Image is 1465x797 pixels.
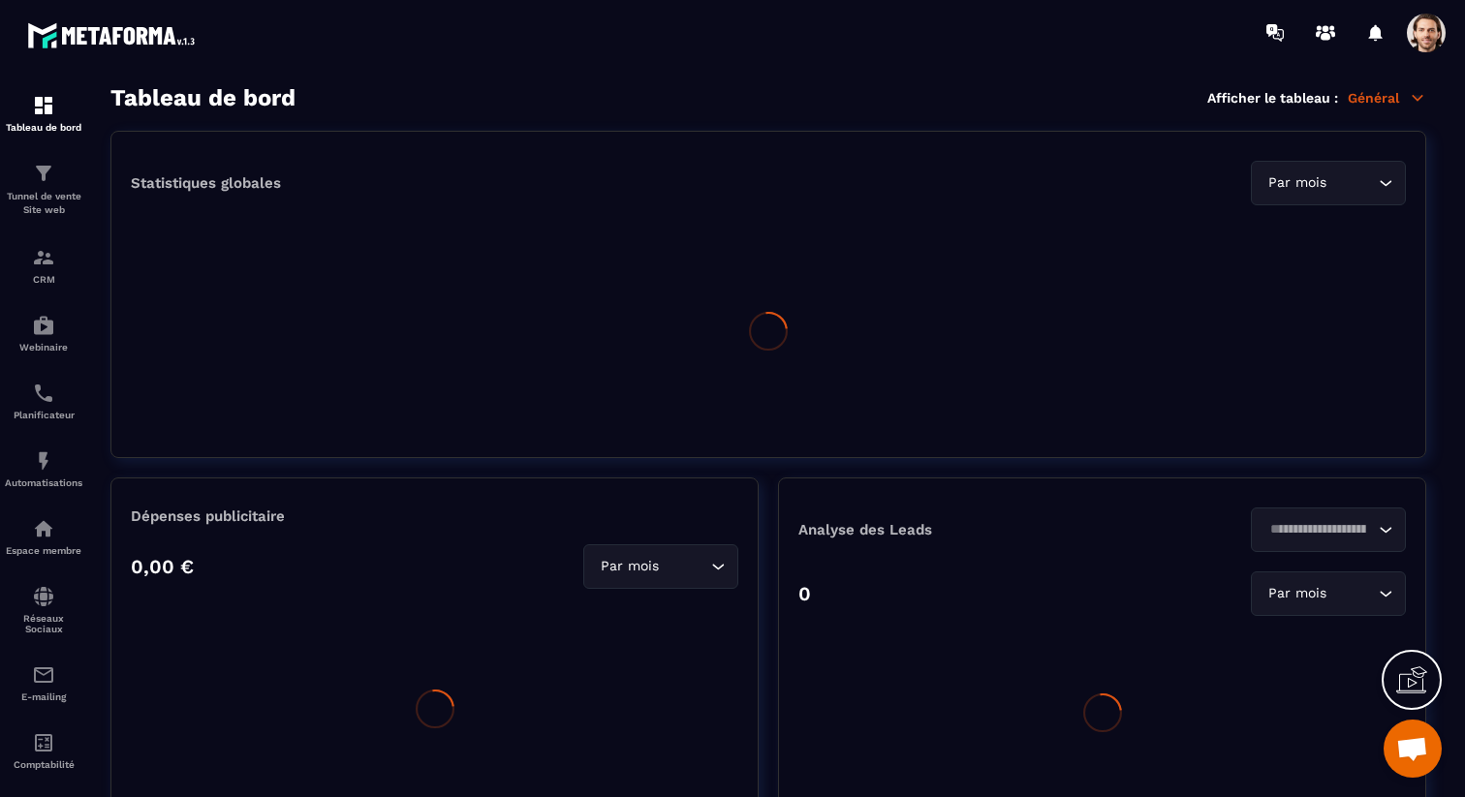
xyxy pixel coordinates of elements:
span: Par mois [1263,172,1330,194]
div: Search for option [1251,507,1406,552]
img: accountant [32,731,55,754]
p: Tableau de bord [5,122,82,133]
p: E-mailing [5,691,82,702]
img: automations [32,517,55,540]
div: Search for option [1251,571,1406,616]
p: Planificateur [5,410,82,420]
p: Dépenses publicitaire [131,507,738,525]
p: 0,00 € [131,555,194,578]
a: automationsautomationsWebinaire [5,299,82,367]
p: Tunnel de vente Site web [5,190,82,217]
a: accountantaccountantComptabilité [5,717,82,784]
p: Analyse des Leads [798,521,1103,538]
p: 0 [798,582,811,605]
input: Search for option [1330,583,1374,604]
span: Par mois [1263,583,1330,604]
img: formation [32,246,55,269]
img: automations [32,449,55,473]
h3: Tableau de bord [110,84,296,111]
a: emailemailE-mailing [5,649,82,717]
p: Réseaux Sociaux [5,613,82,634]
p: Espace membre [5,545,82,556]
p: Automatisations [5,477,82,488]
a: schedulerschedulerPlanificateur [5,367,82,435]
p: Général [1348,89,1426,107]
input: Search for option [1330,172,1374,194]
img: formation [32,94,55,117]
img: social-network [32,585,55,608]
span: Par mois [596,556,663,577]
img: automations [32,314,55,337]
div: Ouvrir le chat [1384,720,1442,778]
div: Search for option [583,544,738,589]
a: formationformationTableau de bord [5,79,82,147]
img: formation [32,162,55,185]
a: formationformationCRM [5,231,82,299]
a: formationformationTunnel de vente Site web [5,147,82,231]
p: Webinaire [5,342,82,353]
p: Afficher le tableau : [1207,90,1338,106]
input: Search for option [1263,519,1374,540]
a: social-networksocial-networkRéseaux Sociaux [5,570,82,649]
a: automationsautomationsAutomatisations [5,435,82,503]
p: Comptabilité [5,759,82,770]
input: Search for option [663,556,706,577]
img: email [32,663,55,687]
p: CRM [5,274,82,285]
img: scheduler [32,382,55,405]
img: logo [27,17,202,53]
a: automationsautomationsEspace membre [5,503,82,570]
div: Search for option [1251,161,1406,205]
p: Statistiques globales [131,174,281,192]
